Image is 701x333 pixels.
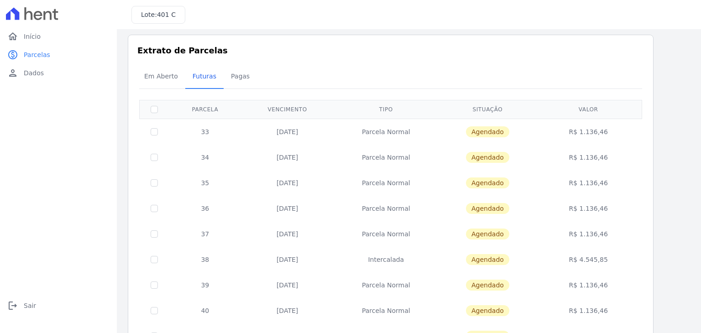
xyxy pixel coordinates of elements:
[169,119,241,145] td: 33
[241,298,334,323] td: [DATE]
[466,305,509,316] span: Agendado
[187,67,222,85] span: Futuras
[24,301,36,310] span: Sair
[466,229,509,239] span: Agendado
[169,247,241,272] td: 38
[137,65,185,89] a: Em Aberto
[224,65,257,89] a: Pagas
[241,170,334,196] td: [DATE]
[7,49,18,60] i: paid
[24,50,50,59] span: Parcelas
[7,68,18,78] i: person
[169,272,241,298] td: 39
[537,100,640,119] th: Valor
[24,68,44,78] span: Dados
[141,10,176,20] h3: Lote:
[333,298,439,323] td: Parcela Normal
[333,119,439,145] td: Parcela Normal
[333,221,439,247] td: Parcela Normal
[537,221,640,247] td: R$ 1.136,46
[333,196,439,221] td: Parcela Normal
[333,247,439,272] td: Intercalada
[466,152,509,163] span: Agendado
[4,64,113,82] a: personDados
[241,272,334,298] td: [DATE]
[466,126,509,137] span: Agendado
[4,46,113,64] a: paidParcelas
[241,247,334,272] td: [DATE]
[241,145,334,170] td: [DATE]
[169,298,241,323] td: 40
[439,100,536,119] th: Situação
[333,100,439,119] th: Tipo
[139,67,183,85] span: Em Aberto
[241,221,334,247] td: [DATE]
[4,297,113,315] a: logoutSair
[333,170,439,196] td: Parcela Normal
[466,254,509,265] span: Agendado
[333,145,439,170] td: Parcela Normal
[24,32,41,41] span: Início
[537,170,640,196] td: R$ 1.136,46
[4,27,113,46] a: homeInício
[537,298,640,323] td: R$ 1.136,46
[333,272,439,298] td: Parcela Normal
[537,196,640,221] td: R$ 1.136,46
[537,119,640,145] td: R$ 1.136,46
[169,196,241,221] td: 36
[169,100,241,119] th: Parcela
[157,11,176,18] span: 401 C
[169,145,241,170] td: 34
[466,280,509,291] span: Agendado
[241,100,334,119] th: Vencimento
[169,170,241,196] td: 35
[185,65,224,89] a: Futuras
[225,67,255,85] span: Pagas
[466,177,509,188] span: Agendado
[137,44,644,57] h3: Extrato de Parcelas
[537,145,640,170] td: R$ 1.136,46
[537,272,640,298] td: R$ 1.136,46
[466,203,509,214] span: Agendado
[241,196,334,221] td: [DATE]
[169,221,241,247] td: 37
[7,300,18,311] i: logout
[537,247,640,272] td: R$ 4.545,85
[7,31,18,42] i: home
[241,119,334,145] td: [DATE]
